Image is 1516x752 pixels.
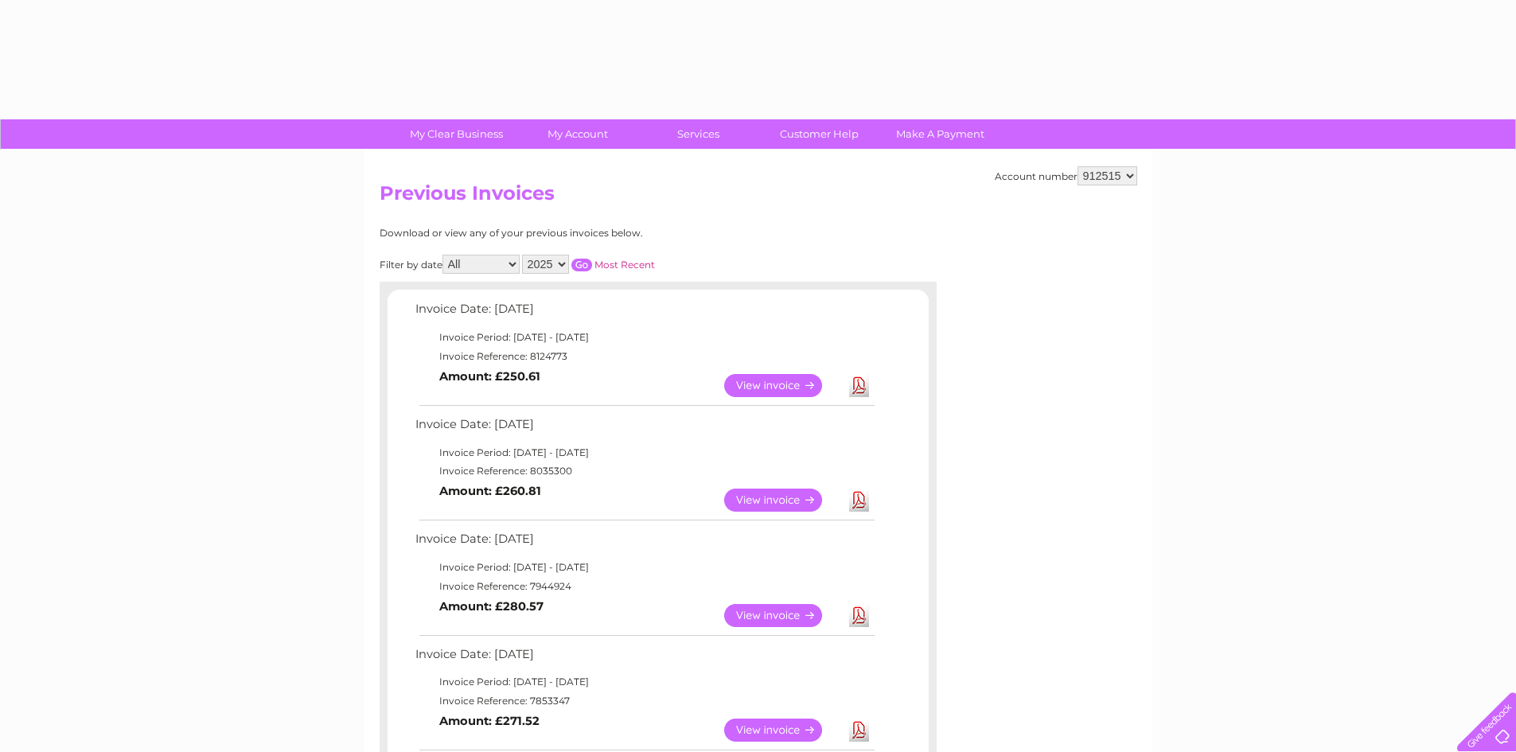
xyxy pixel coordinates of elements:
[849,489,869,512] a: Download
[411,528,877,558] td: Invoice Date: [DATE]
[724,374,841,397] a: View
[995,166,1137,185] div: Account number
[411,298,877,328] td: Invoice Date: [DATE]
[594,259,655,271] a: Most Recent
[724,719,841,742] a: View
[754,119,885,149] a: Customer Help
[380,182,1137,212] h2: Previous Invoices
[512,119,643,149] a: My Account
[411,692,877,711] td: Invoice Reference: 7853347
[391,119,522,149] a: My Clear Business
[875,119,1006,149] a: Make A Payment
[411,347,877,366] td: Invoice Reference: 8124773
[439,369,540,384] b: Amount: £250.61
[633,119,764,149] a: Services
[849,604,869,627] a: Download
[849,719,869,742] a: Download
[411,414,877,443] td: Invoice Date: [DATE]
[411,558,877,577] td: Invoice Period: [DATE] - [DATE]
[411,672,877,692] td: Invoice Period: [DATE] - [DATE]
[849,374,869,397] a: Download
[439,714,540,728] b: Amount: £271.52
[411,462,877,481] td: Invoice Reference: 8035300
[724,489,841,512] a: View
[411,644,877,673] td: Invoice Date: [DATE]
[411,443,877,462] td: Invoice Period: [DATE] - [DATE]
[380,255,797,274] div: Filter by date
[411,577,877,596] td: Invoice Reference: 7944924
[439,599,544,614] b: Amount: £280.57
[411,328,877,347] td: Invoice Period: [DATE] - [DATE]
[724,604,841,627] a: View
[380,228,797,239] div: Download or view any of your previous invoices below.
[439,484,541,498] b: Amount: £260.81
